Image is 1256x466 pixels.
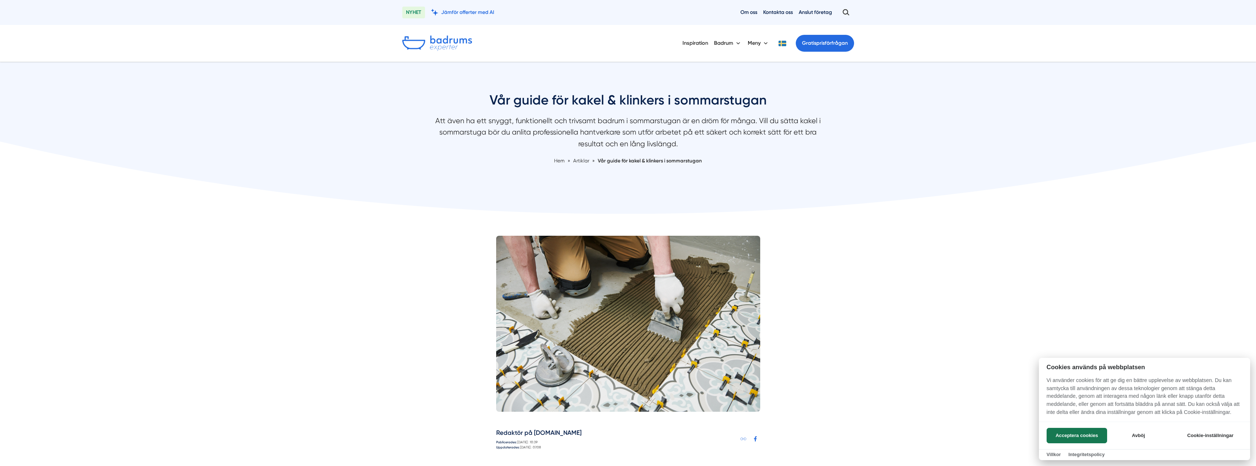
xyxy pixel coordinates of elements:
[1039,364,1250,371] h2: Cookies används på webbplatsen
[1047,452,1061,457] a: Villkor
[1047,428,1107,443] button: Acceptera cookies
[1178,428,1242,443] button: Cookie-inställningar
[1039,377,1250,421] p: Vi använder cookies för att ge dig en bättre upplevelse av webbplatsen. Du kan samtycka till anvä...
[1109,428,1168,443] button: Avböj
[1068,452,1105,457] a: Integritetspolicy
